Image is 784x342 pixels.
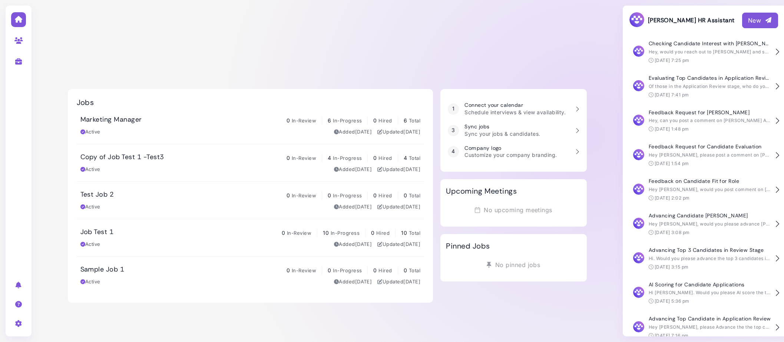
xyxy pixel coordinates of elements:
[287,230,311,236] span: In-Review
[77,144,424,181] a: Copy of Job Test 1 -Test3 0 In-Review 4 In-Progress 0 Hired 4 Total Active Added[DATE] Updated[DATE]
[333,193,362,198] span: In-Progress
[655,195,690,201] time: [DATE] 2:02 pm
[629,138,778,172] button: Feedback Request for Candidate Evaluation Hey [PERSON_NAME], please post a comment on [PERSON_NAM...
[403,241,420,247] time: Aug 20, 2025
[655,230,690,235] time: [DATE] 3:08 pm
[355,166,372,172] time: Aug 20, 2025
[649,316,771,322] h4: Advancing Top Candidate in Application Review
[77,257,424,294] a: Sample Job 1 0 In-Review 0 In-Progress 0 Hired 0 Total Active Added[DATE] Updated[DATE]
[377,166,420,173] div: Updated
[464,145,557,151] h3: Company logo
[404,155,407,161] span: 4
[464,151,557,159] p: Customize your company branding.
[446,241,490,250] h2: Pinned Jobs
[334,278,372,286] div: Added
[409,193,420,198] span: Total
[403,129,420,135] time: Aug 20, 2025
[629,207,778,241] button: Advancing Candidate [PERSON_NAME] Hey [PERSON_NAME], would you please advance [PERSON_NAME]? [DAT...
[629,69,778,104] button: Evaluating Top Candidates in Application Review Of those in the Application Review stage, who do ...
[80,191,114,199] h3: Test Job 2
[371,230,374,236] span: 0
[80,153,164,161] h3: Copy of Job Test 1 -Test3
[77,98,94,107] h2: Jobs
[655,126,689,132] time: [DATE] 1:48 pm
[401,230,407,236] span: 10
[376,230,390,236] span: Hired
[378,118,392,124] span: Hired
[649,178,771,184] h4: Feedback on Candidate Fit for Role
[355,241,372,247] time: Aug 20, 2025
[409,118,420,124] span: Total
[287,192,290,198] span: 0
[373,267,377,273] span: 0
[629,172,778,207] button: Feedback on Candidate Fit for Role Hey [PERSON_NAME], would you post comment on [PERSON_NAME] sha...
[403,166,420,172] time: Aug 20, 2025
[334,241,372,248] div: Added
[464,130,540,138] p: Sync your jobs & candidates.
[355,129,372,135] time: Aug 20, 2025
[292,155,316,161] span: In-Review
[333,267,362,273] span: In-Progress
[373,155,377,161] span: 0
[655,161,689,166] time: [DATE] 1:54 pm
[378,155,392,161] span: Hired
[328,155,331,161] span: 4
[649,75,771,81] h4: Evaluating Top Candidates in Application Review
[403,204,420,210] time: Aug 20, 2025
[80,128,100,136] div: Active
[334,128,372,136] div: Added
[464,108,566,116] p: Schedule interviews & view availability.
[629,11,734,29] h3: [PERSON_NAME] HR Assistant
[649,109,771,116] h4: Feedback Request for [PERSON_NAME]
[377,128,420,136] div: Updated
[649,247,771,253] h4: Advancing Top 3 Candidates in Review Stage
[80,203,100,211] div: Active
[77,182,424,219] a: Test Job 2 0 In-Review 0 In-Progress 0 Hired 0 Total Active Added[DATE] Updated[DATE]
[378,267,392,273] span: Hired
[282,230,285,236] span: 0
[446,187,517,195] h2: Upcoming Meetings
[448,103,459,115] div: 1
[444,120,583,141] a: 3 Sync jobs Sync your jobs & candidates.
[742,13,778,28] button: New
[355,279,372,285] time: Aug 20, 2025
[333,155,362,161] span: In-Progress
[334,166,372,173] div: Added
[655,57,689,63] time: [DATE] 7:25 pm
[80,266,125,274] h3: Sample Job 1
[448,125,459,136] div: 3
[444,98,583,120] a: 1 Connect your calendar Schedule interviews & view availability.
[331,230,360,236] span: In-Progress
[446,203,581,217] div: No upcoming meetings
[80,228,114,236] h3: Job Test 1
[323,230,329,236] span: 10
[649,40,771,47] h4: Checking Candidate Interest with [PERSON_NAME]
[328,117,331,124] span: 6
[404,117,407,124] span: 6
[287,117,290,124] span: 0
[448,146,459,157] div: 4
[655,92,689,98] time: [DATE] 7:41 pm
[444,141,583,163] a: 4 Company logo Customize your company branding.
[629,276,778,310] button: AI Scoring for Candidate Applications Hi [PERSON_NAME]. Would you please AI score the two candida...
[377,241,420,248] div: Updated
[409,155,420,161] span: Total
[409,230,420,236] span: Total
[355,204,372,210] time: Aug 20, 2025
[377,203,420,211] div: Updated
[409,267,420,273] span: Total
[655,298,689,304] time: [DATE] 5:36 pm
[464,102,566,108] h3: Connect your calendar
[629,241,778,276] button: Advancing Top 3 Candidates in Review Stage Hi. Would you please advance the top 3 candidates in t...
[378,193,392,198] span: Hired
[655,333,689,338] time: [DATE] 7:16 pm
[403,279,420,285] time: Aug 20, 2025
[80,241,100,248] div: Active
[292,267,316,273] span: In-Review
[404,192,407,198] span: 0
[328,267,331,273] span: 0
[649,282,771,288] h4: AI Scoring for Candidate Applications
[333,118,362,124] span: In-Progress
[80,116,142,124] h3: Marketing Manager
[446,258,581,272] div: No pinned jobs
